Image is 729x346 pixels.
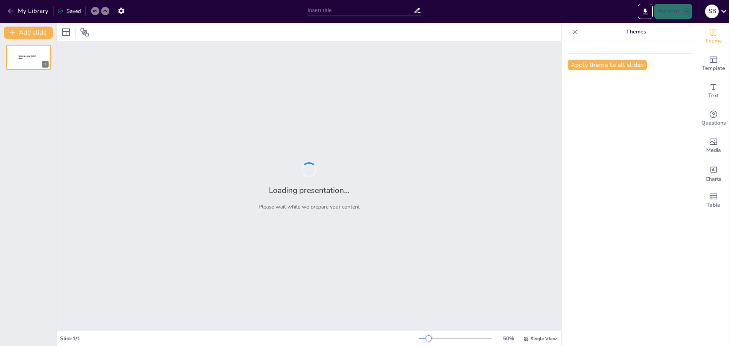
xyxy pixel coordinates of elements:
div: Add a table [698,187,729,214]
div: Change the overall theme [698,23,729,50]
span: Text [708,92,719,100]
div: Layout [60,26,72,38]
span: Table [707,201,720,209]
button: Add slide [4,27,53,39]
span: Questions [701,119,726,127]
input: Insert title [308,5,413,16]
button: Apply theme to all slides [568,60,647,70]
span: Sendsteps presentation editor [19,55,36,59]
p: Please wait while we prepare your content [259,203,360,210]
div: Saved [57,8,81,15]
span: Position [80,28,89,37]
div: Add images, graphics, shapes or video [698,132,729,160]
span: Single View [530,336,557,342]
div: Slide 1 / 1 [60,335,419,342]
div: 50 % [499,335,518,342]
div: S B [705,5,719,18]
div: 1 [6,45,51,70]
span: Template [702,64,725,73]
div: 1 [42,61,49,68]
p: Themes [581,23,691,41]
div: Add text boxes [698,77,729,105]
div: Add ready made slides [698,50,729,77]
span: Charts [705,175,721,183]
span: Theme [705,37,722,45]
button: Present [654,4,692,19]
button: Export to PowerPoint [638,4,653,19]
span: Media [706,146,721,155]
div: Add charts and graphs [698,160,729,187]
button: My Library [6,5,52,17]
h2: Loading presentation... [269,185,350,196]
div: Get real-time input from your audience [698,105,729,132]
button: S B [705,4,719,19]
